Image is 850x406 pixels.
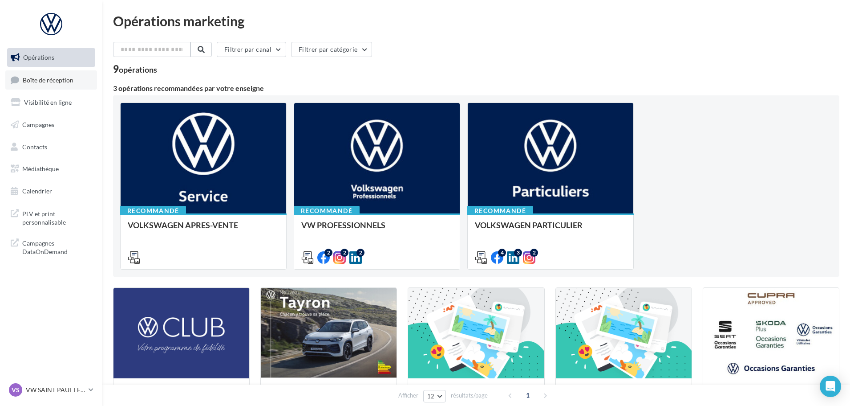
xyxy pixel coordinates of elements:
div: 2 [324,249,332,257]
button: Filtrer par catégorie [291,42,372,57]
div: 3 opérations recommandées par votre enseigne [113,85,839,92]
span: Contacts [22,143,47,150]
span: Campagnes DataOnDemand [22,237,92,256]
span: Calendrier [22,187,52,195]
div: Recommandé [120,206,186,216]
span: Boîte de réception [23,76,73,83]
a: Opérations [5,48,97,67]
a: Calendrier [5,182,97,201]
button: Filtrer par canal [217,42,286,57]
span: Médiathèque [22,165,59,172]
div: 4 [498,249,506,257]
a: Médiathèque [5,160,97,178]
p: VW SAINT PAUL LES DAX [26,385,85,394]
span: 1 [521,388,535,402]
div: Recommandé [467,206,533,216]
a: PLV et print personnalisable [5,204,97,230]
a: Contacts [5,138,97,156]
div: 2 [530,249,538,257]
span: VS [12,385,20,394]
span: VW PROFESSIONNELS [301,220,385,230]
span: PLV et print personnalisable [22,208,92,227]
span: VOLKSWAGEN PARTICULIER [475,220,583,230]
div: Recommandé [294,206,360,216]
a: Visibilité en ligne [5,93,97,112]
button: 12 [423,390,446,402]
a: Campagnes DataOnDemand [5,234,97,260]
div: opérations [119,66,157,74]
span: Visibilité en ligne [24,98,72,106]
div: 3 [514,249,522,257]
div: 9 [113,64,157,74]
span: résultats/page [451,391,488,400]
span: Campagnes [22,121,54,128]
div: Open Intercom Messenger [820,376,841,397]
span: 12 [427,393,435,400]
div: Opérations marketing [113,14,839,28]
div: 2 [356,249,364,257]
a: VS VW SAINT PAUL LES DAX [7,381,95,398]
span: Afficher [398,391,418,400]
span: Opérations [23,53,54,61]
div: 2 [340,249,348,257]
span: VOLKSWAGEN APRES-VENTE [128,220,238,230]
a: Campagnes [5,115,97,134]
a: Boîte de réception [5,70,97,90]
